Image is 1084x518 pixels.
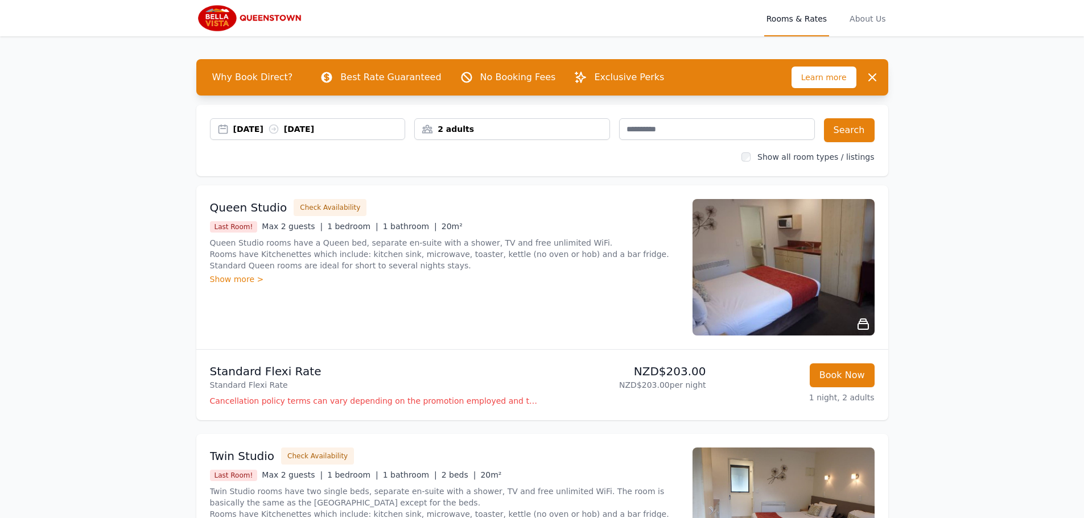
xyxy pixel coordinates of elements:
span: 1 bedroom | [327,470,378,479]
button: Check Availability [294,199,366,216]
div: Show more > [210,273,679,285]
h3: Queen Studio [210,200,287,216]
p: No Booking Fees [480,71,556,84]
span: 20m² [480,470,501,479]
p: NZD$203.00 per night [547,379,706,391]
h3: Twin Studio [210,448,275,464]
span: 1 bedroom | [327,222,378,231]
p: Queen Studio rooms have a Queen bed, separate en-suite with a shower, TV and free unlimited WiFi.... [210,237,679,271]
span: Why Book Direct? [203,66,302,89]
p: Standard Flexi Rate [210,379,538,391]
p: 1 night, 2 adults [715,392,875,403]
p: Standard Flexi Rate [210,363,538,379]
p: NZD$203.00 [547,363,706,379]
p: Best Rate Guaranteed [340,71,441,84]
span: 1 bathroom | [383,470,437,479]
p: Exclusive Perks [594,71,664,84]
button: Book Now [810,363,875,387]
div: 2 adults [415,123,609,135]
label: Show all room types / listings [757,152,874,161]
div: [DATE] [DATE] [233,123,405,135]
p: Cancellation policy terms can vary depending on the promotion employed and the time of stay of th... [210,395,538,407]
span: Max 2 guests | [262,222,323,231]
span: 20m² [442,222,463,231]
button: Search [824,118,875,142]
span: Max 2 guests | [262,470,323,479]
img: Bella Vista Queenstown [196,5,306,32]
span: 2 beds | [442,470,476,479]
span: Last Room! [210,221,258,233]
span: 1 bathroom | [383,222,437,231]
span: Learn more [792,67,856,88]
button: Check Availability [281,447,354,465]
span: Last Room! [210,470,258,481]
